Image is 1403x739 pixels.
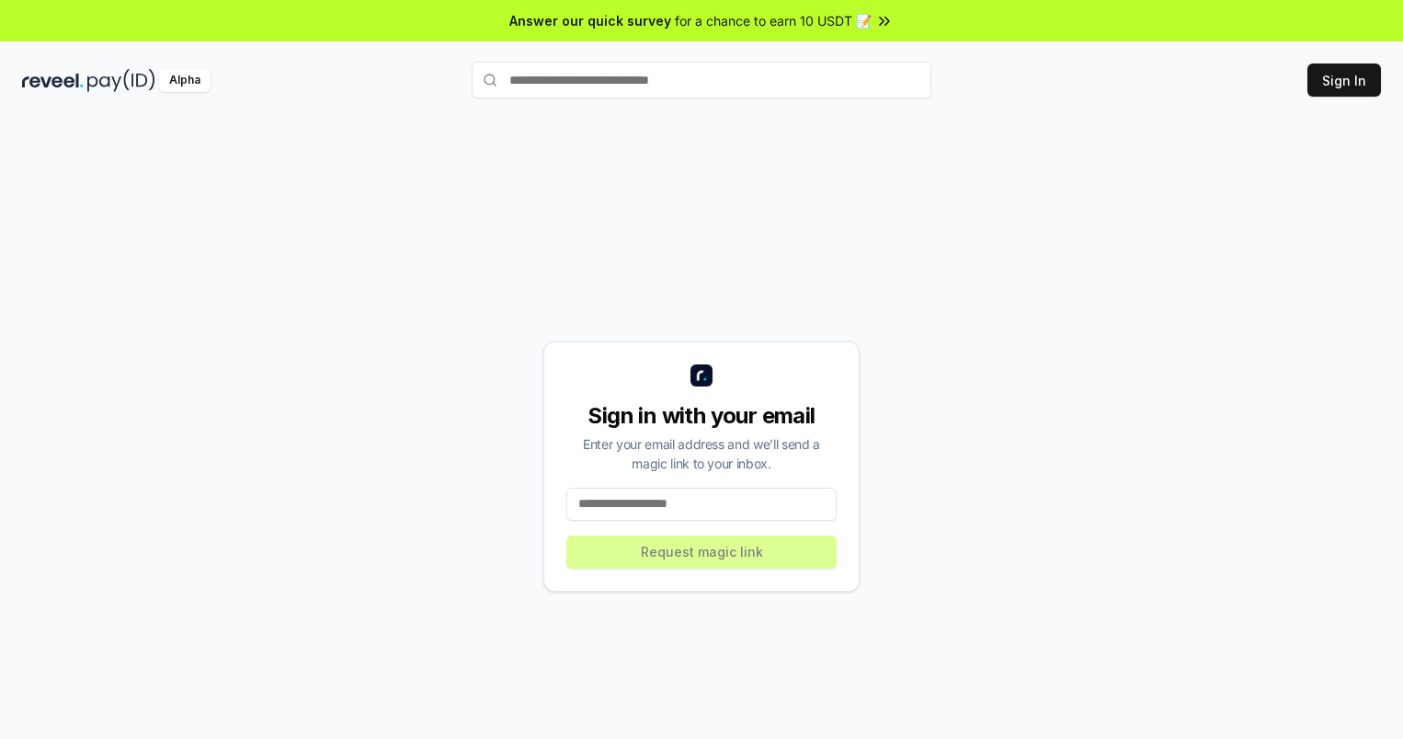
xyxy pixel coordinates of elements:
img: pay_id [87,69,155,92]
button: Sign In [1307,64,1381,97]
span: Answer our quick survey [509,11,671,30]
div: Enter your email address and we’ll send a magic link to your inbox. [566,434,837,473]
span: for a chance to earn 10 USDT 📝 [675,11,872,30]
img: logo_small [690,364,713,387]
img: reveel_dark [22,69,84,92]
div: Alpha [159,69,211,92]
div: Sign in with your email [566,401,837,431]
